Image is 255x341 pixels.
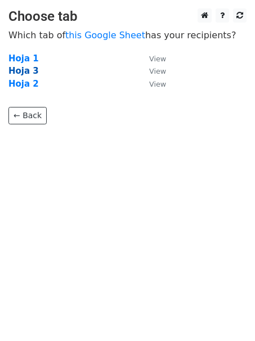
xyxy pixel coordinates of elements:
[65,30,145,41] a: this Google Sheet
[8,8,247,25] h3: Choose tab
[149,67,166,75] small: View
[8,29,247,41] p: Which tab of has your recipients?
[138,66,166,76] a: View
[149,55,166,63] small: View
[199,287,255,341] iframe: Chat Widget
[138,79,166,89] a: View
[8,107,47,124] a: ← Back
[8,53,39,64] a: Hoja 1
[199,287,255,341] div: Widget de chat
[138,53,166,64] a: View
[8,66,39,76] a: Hoja 3
[8,79,39,89] a: Hoja 2
[149,80,166,88] small: View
